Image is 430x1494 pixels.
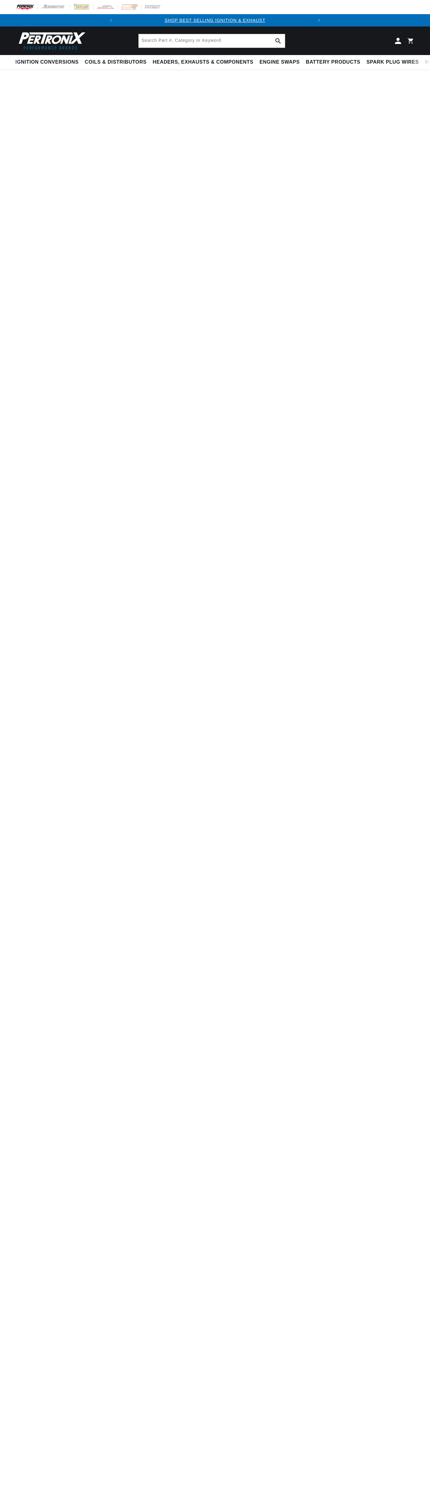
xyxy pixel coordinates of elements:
[271,34,285,48] button: Search Part #, Category or Keyword
[313,14,325,26] button: Translation missing: en.sections.announcements.next_announcement
[366,59,419,65] span: Spark Plug Wires
[85,59,147,65] span: Coils & Distributors
[256,55,303,69] summary: Engine Swaps
[105,14,117,26] button: Translation missing: en.sections.announcements.previous_announcement
[15,30,86,51] img: Pertronix
[150,55,256,69] summary: Headers, Exhausts & Components
[259,59,300,65] span: Engine Swaps
[363,55,422,69] summary: Spark Plug Wires
[82,55,150,69] summary: Coils & Distributors
[306,59,360,65] span: Battery Products
[139,34,285,48] input: Search Part #, Category or Keyword
[303,55,363,69] summary: Battery Products
[15,55,82,69] summary: Ignition Conversions
[117,17,313,24] div: 1 of 2
[164,18,265,23] a: SHOP BEST SELLING IGNITION & EXHAUST
[153,59,253,65] span: Headers, Exhausts & Components
[15,59,79,65] span: Ignition Conversions
[117,17,313,24] div: Announcement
